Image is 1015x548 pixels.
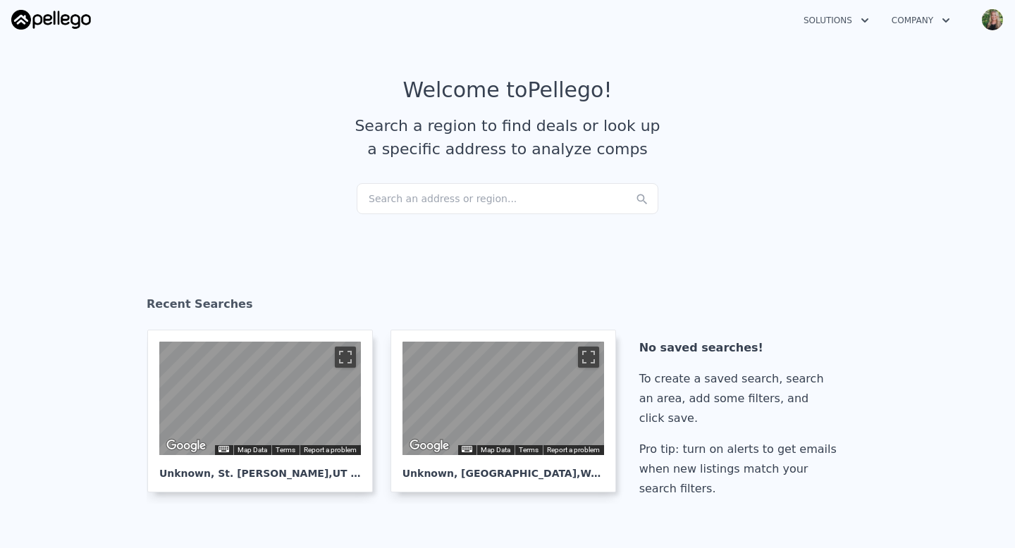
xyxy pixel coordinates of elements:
[639,440,842,499] div: Pro tip: turn on alerts to get emails when new listings match your search filters.
[639,369,842,428] div: To create a saved search, search an area, add some filters, and click save.
[11,10,91,30] img: Pellego
[547,446,600,454] a: Report a problem
[406,437,453,455] a: Open this area in Google Maps (opens a new window)
[163,437,209,455] a: Open this area in Google Maps (opens a new window)
[981,8,1004,31] img: avatar
[519,446,539,454] a: Terms (opens in new tab)
[639,338,842,358] div: No saved searches!
[481,445,510,455] button: Map Data
[880,8,961,33] button: Company
[276,446,295,454] a: Terms (opens in new tab)
[402,455,604,480] div: Unknown , [GEOGRAPHIC_DATA]
[462,446,472,452] button: Keyboard shortcuts
[406,437,453,455] img: Google
[792,8,880,33] button: Solutions
[147,285,868,330] div: Recent Searches
[335,347,356,368] button: Toggle fullscreen view
[238,445,267,455] button: Map Data
[328,468,385,479] span: , UT 84790
[402,342,604,455] div: Map
[357,183,658,214] div: Search an address or region...
[402,342,604,455] div: Street View
[147,330,384,492] a: Map Unknown, St. [PERSON_NAME],UT 84790
[159,342,361,455] div: Street View
[577,468,636,479] span: , WA 98012
[219,446,228,452] button: Keyboard shortcuts
[159,342,361,455] div: Map
[390,330,627,492] a: Map Unknown, [GEOGRAPHIC_DATA],WA 98012
[163,437,209,455] img: Google
[350,114,665,161] div: Search a region to find deals or look up a specific address to analyze comps
[578,347,599,368] button: Toggle fullscreen view
[403,77,613,103] div: Welcome to Pellego !
[159,455,361,480] div: Unknown , St. [PERSON_NAME]
[304,446,357,454] a: Report a problem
